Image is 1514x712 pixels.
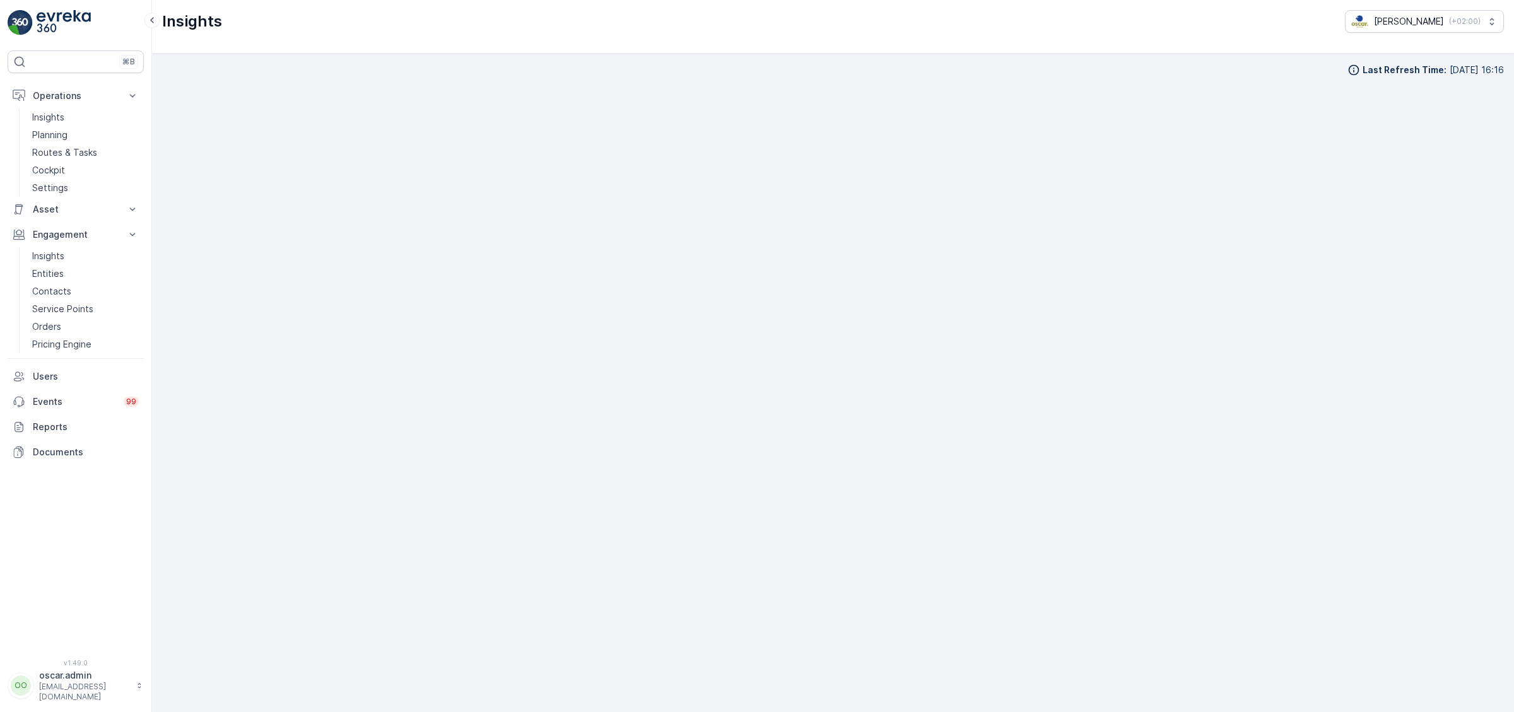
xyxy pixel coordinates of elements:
p: oscar.admin [39,669,130,682]
a: Events99 [8,389,144,414]
a: Reports [8,414,144,440]
p: Users [33,370,139,383]
p: 99 [126,397,136,407]
a: Entities [27,265,144,283]
img: logo_light-DOdMpM7g.png [37,10,91,35]
a: Cockpit [27,161,144,179]
img: basis-logo_rgb2x.png [1351,15,1369,28]
p: [DATE] 16:16 [1450,64,1504,76]
p: ( +02:00 ) [1449,16,1481,26]
p: [PERSON_NAME] [1374,15,1444,28]
p: Reports [33,421,139,433]
p: Planning [32,129,67,141]
p: Settings [32,182,68,194]
p: Last Refresh Time : [1363,64,1447,76]
p: Service Points [32,303,93,315]
img: logo [8,10,33,35]
a: Routes & Tasks [27,144,144,161]
a: Documents [8,440,144,465]
p: Entities [32,267,64,280]
p: Documents [33,446,139,458]
p: Events [33,395,116,408]
p: Contacts [32,285,71,298]
span: v 1.49.0 [8,659,144,667]
p: ⌘B [122,57,135,67]
a: Service Points [27,300,144,318]
button: Asset [8,197,144,222]
button: OOoscar.admin[EMAIL_ADDRESS][DOMAIN_NAME] [8,669,144,702]
p: Orders [32,320,61,333]
a: Insights [27,108,144,126]
button: [PERSON_NAME](+02:00) [1345,10,1504,33]
button: Operations [8,83,144,108]
p: Operations [33,90,119,102]
p: Insights [162,11,222,32]
p: Insights [32,250,64,262]
button: Engagement [8,222,144,247]
p: Asset [33,203,119,216]
a: Contacts [27,283,144,300]
a: Pricing Engine [27,336,144,353]
a: Orders [27,318,144,336]
p: Engagement [33,228,119,241]
a: Users [8,364,144,389]
a: Settings [27,179,144,197]
p: Routes & Tasks [32,146,97,159]
a: Insights [27,247,144,265]
p: [EMAIL_ADDRESS][DOMAIN_NAME] [39,682,130,702]
div: OO [11,675,31,696]
p: Cockpit [32,164,65,177]
p: Pricing Engine [32,338,91,351]
p: Insights [32,111,64,124]
a: Planning [27,126,144,144]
